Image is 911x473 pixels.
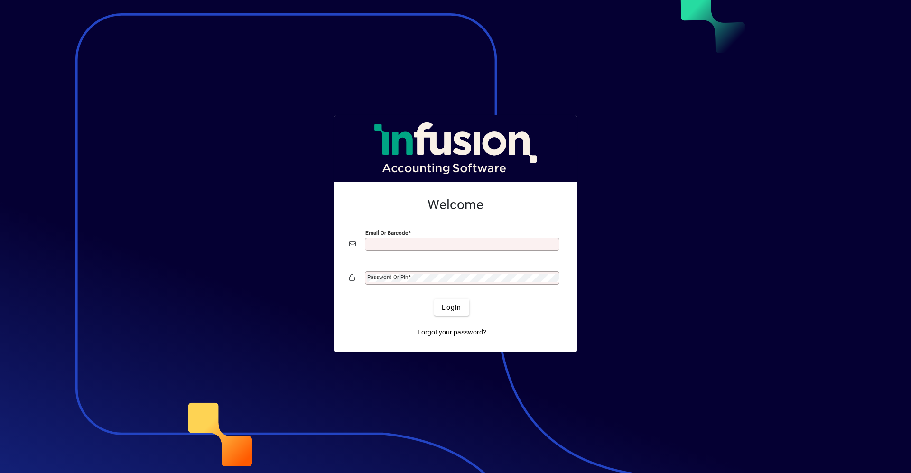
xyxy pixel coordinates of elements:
[434,299,469,316] button: Login
[414,324,490,341] a: Forgot your password?
[442,303,461,313] span: Login
[418,327,486,337] span: Forgot your password?
[365,230,408,236] mat-label: Email or Barcode
[367,274,408,280] mat-label: Password or Pin
[349,197,562,213] h2: Welcome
